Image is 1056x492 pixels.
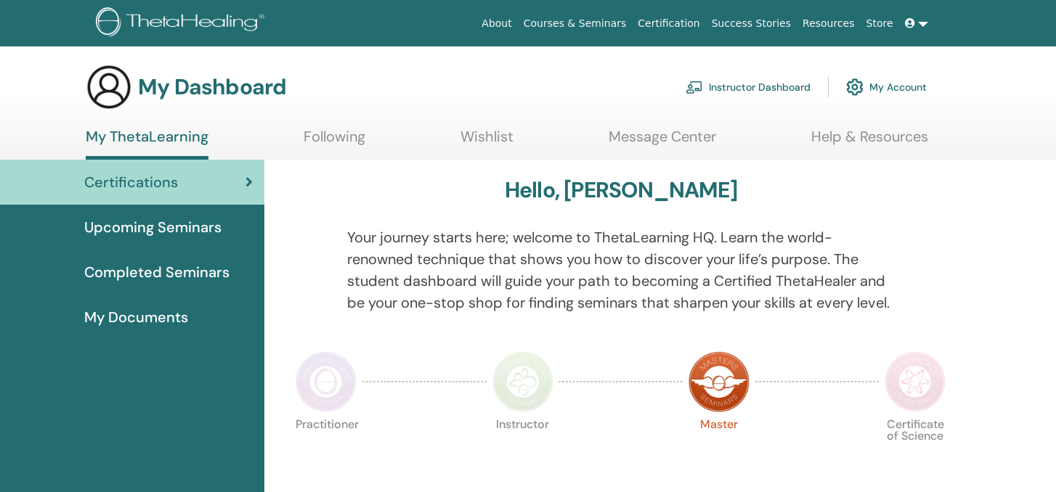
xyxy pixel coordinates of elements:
a: Resources [797,10,861,37]
a: Help & Resources [811,128,928,156]
p: Certificate of Science [885,419,946,480]
p: Master [689,419,750,480]
img: generic-user-icon.jpg [86,64,132,110]
a: Certification [632,10,705,37]
h3: My Dashboard [138,74,286,100]
span: Completed Seminars [84,261,230,283]
img: chalkboard-teacher.svg [686,81,703,94]
img: Instructor [492,351,553,412]
img: cog.svg [846,75,864,99]
a: My ThetaLearning [86,128,208,160]
a: Following [304,128,365,156]
a: About [476,10,517,37]
img: Practitioner [296,351,357,412]
a: Store [861,10,899,37]
span: Upcoming Seminars [84,216,222,238]
a: My Account [846,71,927,103]
a: Wishlist [460,128,513,156]
img: Master [689,351,750,412]
span: My Documents [84,306,188,328]
span: Certifications [84,171,178,193]
a: Courses & Seminars [518,10,633,37]
p: Practitioner [296,419,357,480]
a: Instructor Dashboard [686,71,811,103]
h3: Hello, [PERSON_NAME] [505,177,737,203]
p: Instructor [492,419,553,480]
p: Your journey starts here; welcome to ThetaLearning HQ. Learn the world-renowned technique that sh... [347,226,895,313]
a: Message Center [609,128,716,156]
a: Success Stories [706,10,797,37]
img: Certificate of Science [885,351,946,412]
img: logo.png [96,7,269,40]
